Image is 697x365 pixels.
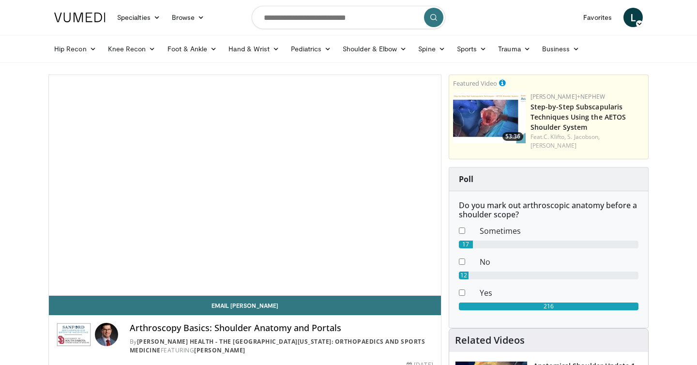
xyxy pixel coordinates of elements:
a: Knee Recon [102,39,162,59]
a: [PERSON_NAME] Health - The [GEOGRAPHIC_DATA][US_STATE]: Orthopaedics and Sports Medicine [130,337,425,354]
a: Step-by-Step Subscapularis Techniques Using the AETOS Shoulder System [530,102,626,132]
a: Spine [412,39,451,59]
a: 53:36 [453,92,526,143]
dd: Sometimes [472,225,646,237]
img: 70e54e43-e9ea-4a9d-be99-25d1f039a65a.150x105_q85_crop-smart_upscale.jpg [453,92,526,143]
a: C. Klifto, [544,133,566,141]
a: [PERSON_NAME] [194,346,245,354]
span: 53:36 [502,132,523,141]
img: Sanford Health - The University of South Dakota School of Medicine: Orthopaedics and Sports Medicine [57,323,91,346]
div: 12 [459,272,469,279]
dd: No [472,256,646,268]
a: Shoulder & Elbow [337,39,412,59]
a: Favorites [577,8,618,27]
img: Avatar [95,323,118,346]
video-js: Video Player [49,75,441,296]
a: L [623,8,643,27]
small: Featured Video [453,79,497,88]
a: Hip Recon [48,39,102,59]
a: Pediatrics [285,39,337,59]
a: Hand & Wrist [223,39,285,59]
a: Sports [451,39,493,59]
a: [PERSON_NAME] [530,141,576,150]
strong: Poll [459,174,473,184]
a: Specialties [111,8,166,27]
dd: Yes [472,287,646,299]
a: Browse [166,8,211,27]
a: Trauma [492,39,536,59]
a: [PERSON_NAME]+Nephew [530,92,605,101]
div: 216 [459,303,638,310]
h4: Arthroscopy Basics: Shoulder Anatomy and Portals [130,323,433,334]
a: Business [536,39,586,59]
img: VuMedi Logo [54,13,106,22]
div: Feat. [530,133,644,150]
div: 17 [459,241,473,248]
div: By FEATURING [130,337,433,355]
h6: Do you mark out arthroscopic anatomy before a shoulder scope? [459,201,638,219]
h4: Related Videos [455,335,525,346]
input: Search topics, interventions [252,6,445,29]
a: S. Jacobson, [567,133,600,141]
a: Email [PERSON_NAME] [49,296,441,315]
a: Foot & Ankle [162,39,223,59]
